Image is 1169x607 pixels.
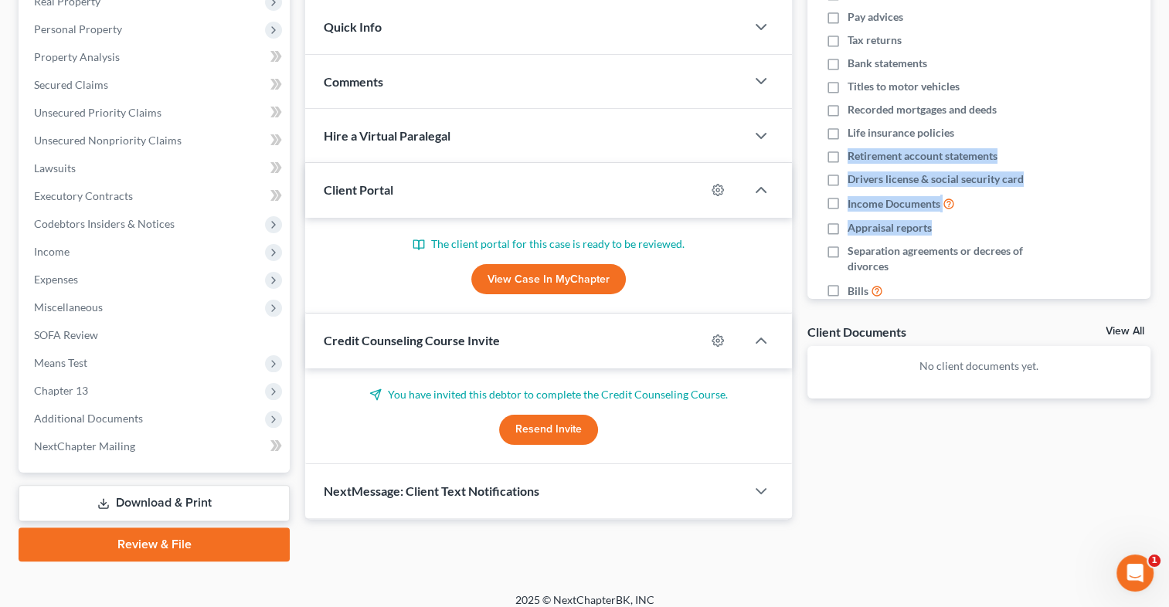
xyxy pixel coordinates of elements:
[848,79,960,94] span: Titles to motor vehicles
[820,358,1138,374] p: No client documents yet.
[324,182,393,197] span: Client Portal
[1148,554,1161,567] span: 1
[22,43,290,71] a: Property Analysis
[34,217,175,230] span: Codebtors Insiders & Notices
[22,99,290,127] a: Unsecured Priority Claims
[848,243,1052,274] span: Separation agreements or decrees of divorces
[22,154,290,182] a: Lawsuits
[34,22,122,36] span: Personal Property
[324,387,773,402] p: You have invited this debtor to complete the Credit Counseling Course.
[848,56,927,71] span: Bank statements
[324,333,500,348] span: Credit Counseling Course Invite
[848,9,903,25] span: Pay advices
[34,50,120,63] span: Property Analysis
[34,134,182,147] span: Unsecured Nonpriority Claims
[34,273,78,286] span: Expenses
[324,483,539,498] span: NextMessage: Client Text Notifications
[22,182,290,210] a: Executory Contracts
[848,196,940,212] span: Income Documents
[807,324,906,340] div: Client Documents
[324,236,773,252] p: The client portal for this case is ready to be reviewed.
[848,125,954,141] span: Life insurance policies
[34,106,161,119] span: Unsecured Priority Claims
[19,485,290,521] a: Download & Print
[324,19,382,34] span: Quick Info
[471,264,626,295] a: View Case in MyChapter
[324,74,383,89] span: Comments
[34,439,135,453] span: NextChapter Mailing
[34,328,98,341] span: SOFA Review
[848,220,932,236] span: Appraisal reports
[34,245,70,258] span: Income
[34,384,88,397] span: Chapter 13
[22,432,290,460] a: NextChapter Mailing
[34,356,87,369] span: Means Test
[848,102,997,117] span: Recorded mortgages and deeds
[1116,554,1154,592] iframe: Intercom live chat
[848,283,868,299] span: Bills
[1106,326,1144,337] a: View All
[34,78,108,91] span: Secured Claims
[19,527,290,561] a: Review & File
[34,189,133,202] span: Executory Contracts
[848,171,1024,187] span: Drivers license & social security card
[499,415,598,446] button: Resend Invite
[22,127,290,154] a: Unsecured Nonpriority Claims
[324,128,450,143] span: Hire a Virtual Paralegal
[34,412,143,425] span: Additional Documents
[848,148,997,164] span: Retirement account statements
[22,71,290,99] a: Secured Claims
[848,32,902,48] span: Tax returns
[34,161,76,175] span: Lawsuits
[34,300,103,314] span: Miscellaneous
[22,321,290,349] a: SOFA Review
